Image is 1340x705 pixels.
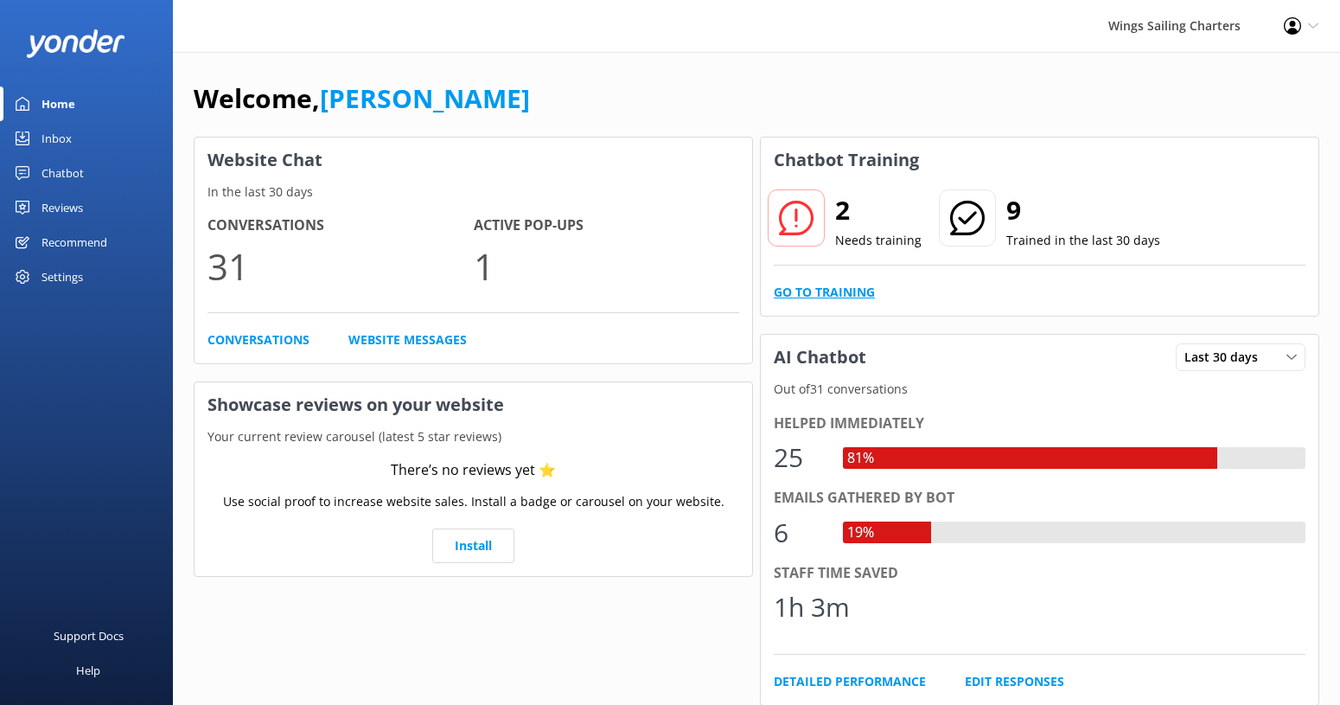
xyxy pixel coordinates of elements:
[774,562,1305,585] div: Staff time saved
[195,138,752,183] h3: Website Chat
[432,529,514,563] a: Install
[320,80,530,116] a: [PERSON_NAME]
[54,618,124,653] div: Support Docs
[41,225,107,260] div: Recommend
[774,283,875,302] a: Go to Training
[41,156,84,190] div: Chatbot
[774,672,926,691] a: Detailed Performance
[76,653,100,688] div: Help
[207,330,309,349] a: Conversations
[774,437,826,478] div: 25
[761,380,1318,399] p: Out of 31 conversations
[774,512,826,554] div: 6
[391,459,556,482] div: There’s no reviews yet ⭐
[41,121,72,156] div: Inbox
[1184,348,1268,367] span: Last 30 days
[195,183,752,202] p: In the last 30 days
[207,215,474,237] h4: Conversations
[843,447,878,470] div: 81%
[843,522,878,544] div: 19%
[41,87,75,121] div: Home
[761,335,879,380] h3: AI Chatbot
[835,231,922,250] p: Needs training
[1006,189,1160,231] h2: 9
[41,260,83,294] div: Settings
[774,586,850,628] div: 1h 3m
[26,29,125,58] img: yonder-white-logo.png
[761,138,932,183] h3: Chatbot Training
[474,215,740,237] h4: Active Pop-ups
[774,413,1305,435] div: Helped immediately
[1006,231,1160,250] p: Trained in the last 30 days
[195,427,752,446] p: Your current review carousel (latest 5 star reviews)
[194,78,530,119] h1: Welcome,
[474,237,740,295] p: 1
[223,492,724,511] p: Use social proof to increase website sales. Install a badge or carousel on your website.
[41,190,83,225] div: Reviews
[195,382,752,427] h3: Showcase reviews on your website
[348,330,467,349] a: Website Messages
[835,189,922,231] h2: 2
[774,487,1305,510] div: Emails gathered by bot
[965,672,1064,691] a: Edit Responses
[207,237,474,295] p: 31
